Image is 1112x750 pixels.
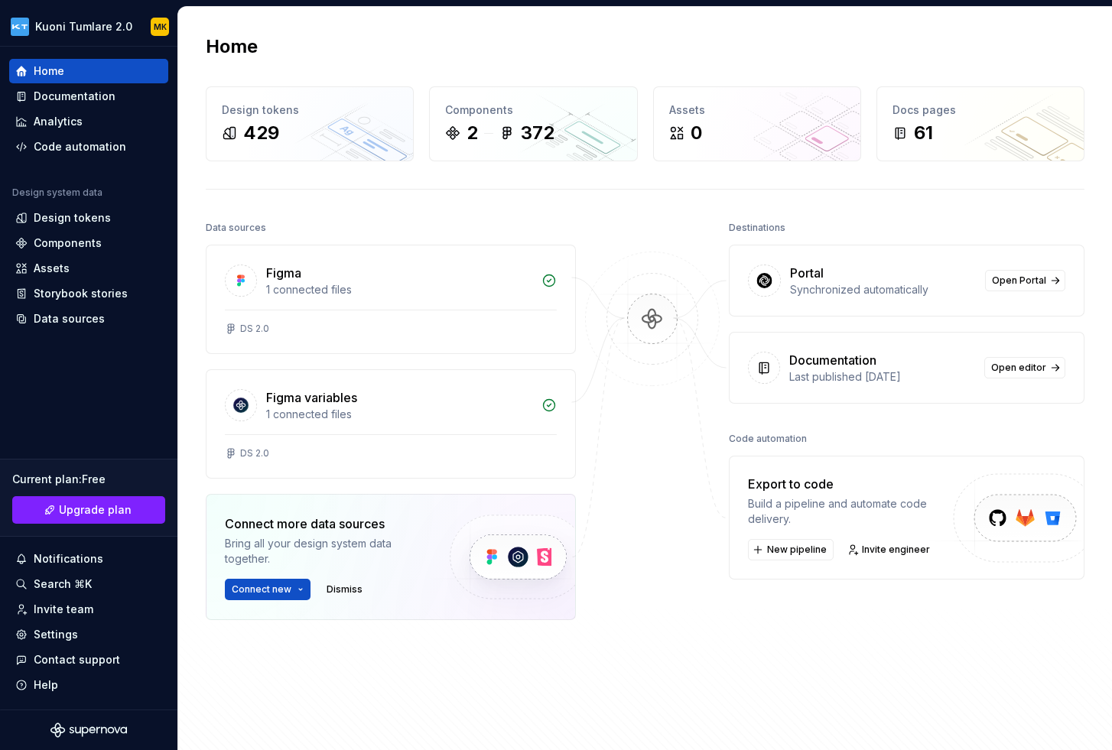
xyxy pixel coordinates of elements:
[691,121,702,145] div: 0
[9,597,168,622] a: Invite team
[206,245,576,354] a: Figma1 connected filesDS 2.0
[12,496,165,524] button: Upgrade plan
[9,622,168,647] a: Settings
[34,89,115,104] div: Documentation
[34,551,103,567] div: Notifications
[34,652,120,667] div: Contact support
[9,648,168,672] button: Contact support
[11,18,29,36] img: dee6e31e-e192-4f70-8333-ba8f88832f05.png
[653,86,861,161] a: Assets0
[521,121,554,145] div: 372
[266,264,301,282] div: Figma
[9,84,168,109] a: Documentation
[34,677,58,693] div: Help
[34,63,64,79] div: Home
[327,583,363,596] span: Dismiss
[320,579,369,600] button: Dismiss
[266,407,532,422] div: 1 connected files
[876,86,1084,161] a: Docs pages61
[9,547,168,571] button: Notifications
[225,536,424,567] div: Bring all your design system data together.
[9,281,168,306] a: Storybook stories
[34,286,128,301] div: Storybook stories
[729,217,785,239] div: Destinations
[467,121,478,145] div: 2
[984,357,1065,378] a: Open editor
[843,539,937,560] a: Invite engineer
[50,722,127,738] svg: Supernova Logo
[9,231,168,255] a: Components
[445,102,621,118] div: Components
[225,579,311,600] button: Connect new
[222,102,398,118] div: Design tokens
[12,187,102,199] div: Design system data
[767,544,827,556] span: New pipeline
[9,135,168,159] a: Code automation
[243,121,279,145] div: 429
[34,311,105,326] div: Data sources
[991,362,1046,374] span: Open editor
[729,428,807,450] div: Code automation
[35,19,132,34] div: Kuoni Tumlare 2.0
[748,496,955,527] div: Build a pipeline and automate code delivery.
[266,388,357,407] div: Figma variables
[240,323,269,335] div: DS 2.0
[266,282,532,297] div: 1 connected files
[225,515,424,533] div: Connect more data sources
[154,21,167,33] div: MK
[669,102,845,118] div: Assets
[992,274,1046,287] span: Open Portal
[12,472,165,487] div: Current plan : Free
[790,282,976,297] div: Synchronized automatically
[232,583,291,596] span: Connect new
[206,369,576,479] a: Figma variables1 connected filesDS 2.0
[9,572,168,596] button: Search ⌘K
[206,34,258,59] h2: Home
[9,256,168,281] a: Assets
[59,502,132,518] span: Upgrade plan
[34,235,102,251] div: Components
[429,86,637,161] a: Components2372
[34,210,111,226] div: Design tokens
[3,10,174,43] button: Kuoni Tumlare 2.0MK
[862,544,930,556] span: Invite engineer
[748,539,834,560] button: New pipeline
[34,139,126,154] div: Code automation
[34,114,83,129] div: Analytics
[34,576,92,592] div: Search ⌘K
[789,369,975,385] div: Last published [DATE]
[893,102,1068,118] div: Docs pages
[748,475,955,493] div: Export to code
[34,602,93,617] div: Invite team
[9,59,168,83] a: Home
[9,307,168,331] a: Data sources
[790,264,824,282] div: Portal
[206,217,266,239] div: Data sources
[206,86,414,161] a: Design tokens429
[34,261,70,276] div: Assets
[9,206,168,230] a: Design tokens
[789,351,876,369] div: Documentation
[914,121,933,145] div: 61
[9,109,168,134] a: Analytics
[34,627,78,642] div: Settings
[240,447,269,459] div: DS 2.0
[9,673,168,697] button: Help
[985,270,1065,291] a: Open Portal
